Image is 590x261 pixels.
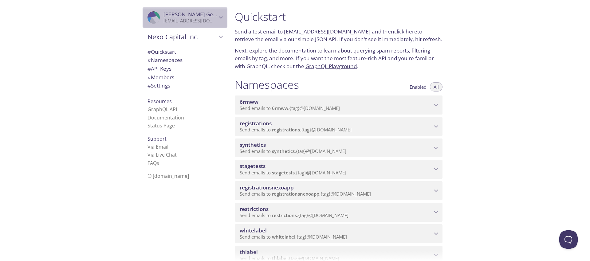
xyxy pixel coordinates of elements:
span: whitelabel [272,234,295,240]
div: restrictions namespace [235,203,442,222]
span: [PERSON_NAME] Genchev [163,11,228,18]
h1: Quickstart [235,10,442,24]
div: Nexo Capital Inc. [143,29,227,45]
button: Enabled [406,82,430,92]
span: 6rmww [272,105,288,111]
span: restrictions [272,212,297,218]
span: stagetests [272,169,295,176]
span: Send emails to . {tag} @[DOMAIN_NAME] [240,105,340,111]
a: GraphQL API [147,106,177,113]
p: Next: explore the to learn about querying spam reports, filtering emails by tag, and more. If you... [235,47,442,70]
div: registrationsnexoapp namespace [235,181,442,200]
a: click here [394,28,417,35]
span: Settings [147,82,170,89]
div: Team Settings [143,81,227,90]
span: Send emails to . {tag} @[DOMAIN_NAME] [240,212,348,218]
span: registrationsnexoapp [240,184,294,191]
a: [EMAIL_ADDRESS][DOMAIN_NAME] [284,28,371,35]
h1: Namespaces [235,78,299,92]
a: Via Email [147,143,168,150]
span: © [DOMAIN_NAME] [147,173,189,179]
span: Send emails to . {tag} @[DOMAIN_NAME] [240,127,352,133]
a: documentation [278,47,316,54]
span: whitelabel [240,227,267,234]
p: Send a test email to and then to retrieve the email via our simple JSON API. If you don't see it ... [235,28,442,43]
span: Send emails to . {tag} @[DOMAIN_NAME] [240,234,347,240]
a: Documentation [147,114,184,121]
span: 6rmww [240,98,258,105]
div: Yordan Genchev [143,7,227,28]
span: # [147,74,151,81]
span: Quickstart [147,48,176,55]
p: [EMAIL_ADDRESS][DOMAIN_NAME] [163,18,217,24]
span: restrictions [240,205,269,212]
span: Nexo Capital Inc. [147,33,217,41]
span: stagetests [240,162,265,169]
div: Members [143,73,227,82]
div: stagetests namespace [235,160,442,179]
a: Status Page [147,122,175,129]
div: synthetics namespace [235,138,442,158]
a: FAQ [147,160,159,166]
span: synthetics [240,141,266,148]
span: Namespaces [147,56,183,64]
div: 6rmww namespace [235,95,442,115]
div: registrations namespace [235,117,442,136]
span: registrations [272,127,300,133]
span: Support [147,135,167,142]
div: whitelabel namespace [235,224,442,243]
span: s [157,160,159,166]
div: Namespaces [143,56,227,64]
span: registrations [240,120,272,127]
span: API Keys [147,65,171,72]
span: # [147,56,151,64]
button: All [430,82,442,92]
span: Resources [147,98,172,105]
span: Members [147,74,174,81]
span: registrationsnexoapp [272,191,319,197]
span: Send emails to . {tag} @[DOMAIN_NAME] [240,148,346,154]
a: Via Live Chat [147,151,177,158]
span: # [147,82,151,89]
a: GraphQL Playground [305,63,357,70]
span: # [147,48,151,55]
div: Quickstart [143,48,227,56]
iframe: Help Scout Beacon - Open [559,230,578,249]
span: Send emails to . {tag} @[DOMAIN_NAME] [240,169,346,176]
span: Send emails to . {tag} @[DOMAIN_NAME] [240,191,371,197]
div: API Keys [143,64,227,73]
span: synthetics [272,148,295,154]
span: # [147,65,151,72]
